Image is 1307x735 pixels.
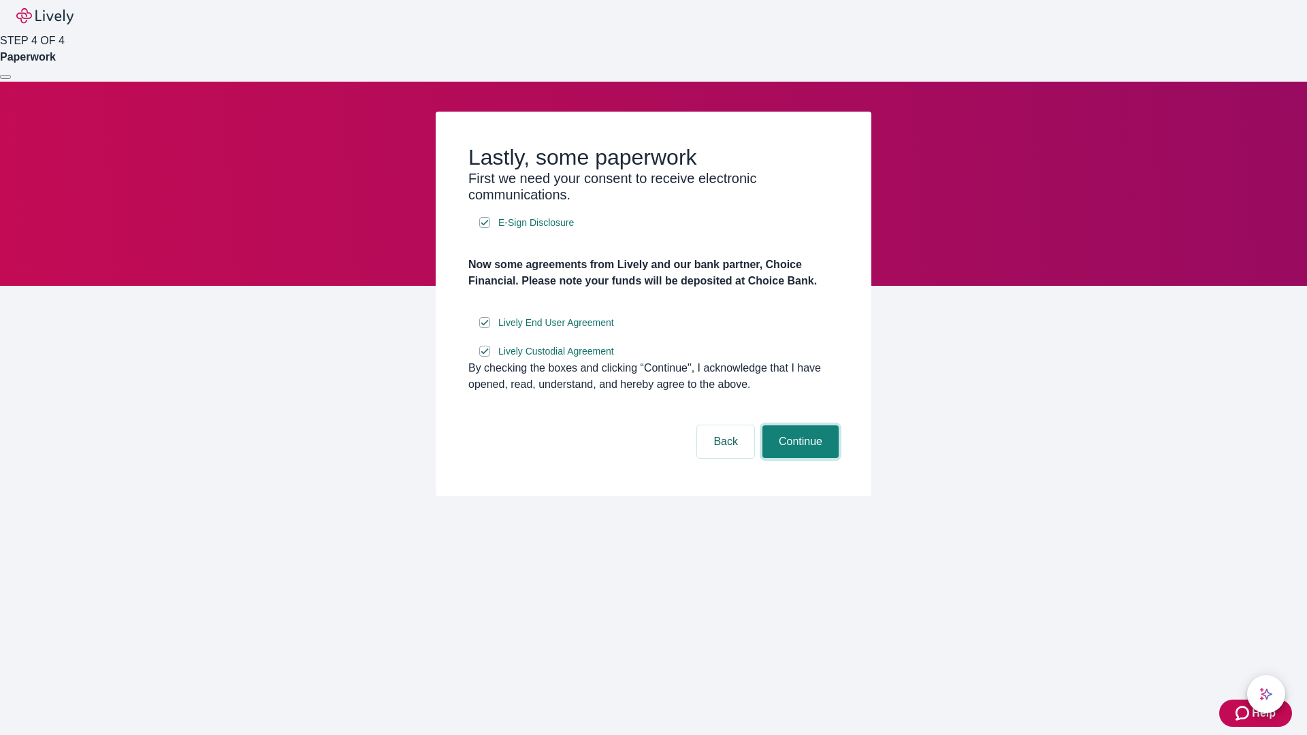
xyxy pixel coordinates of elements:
[468,144,839,170] h2: Lastly, some paperwork
[496,343,617,360] a: e-sign disclosure document
[498,316,614,330] span: Lively End User Agreement
[468,257,839,289] h4: Now some agreements from Lively and our bank partner, Choice Financial. Please note your funds wi...
[1236,705,1252,721] svg: Zendesk support icon
[496,214,577,231] a: e-sign disclosure document
[496,314,617,331] a: e-sign disclosure document
[697,425,754,458] button: Back
[762,425,839,458] button: Continue
[1247,675,1285,713] button: chat
[498,344,614,359] span: Lively Custodial Agreement
[468,360,839,393] div: By checking the boxes and clicking “Continue", I acknowledge that I have opened, read, understand...
[1252,705,1276,721] span: Help
[1219,700,1292,727] button: Zendesk support iconHelp
[16,8,74,24] img: Lively
[1259,687,1273,701] svg: Lively AI Assistant
[468,170,839,203] h3: First we need your consent to receive electronic communications.
[498,216,574,230] span: E-Sign Disclosure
